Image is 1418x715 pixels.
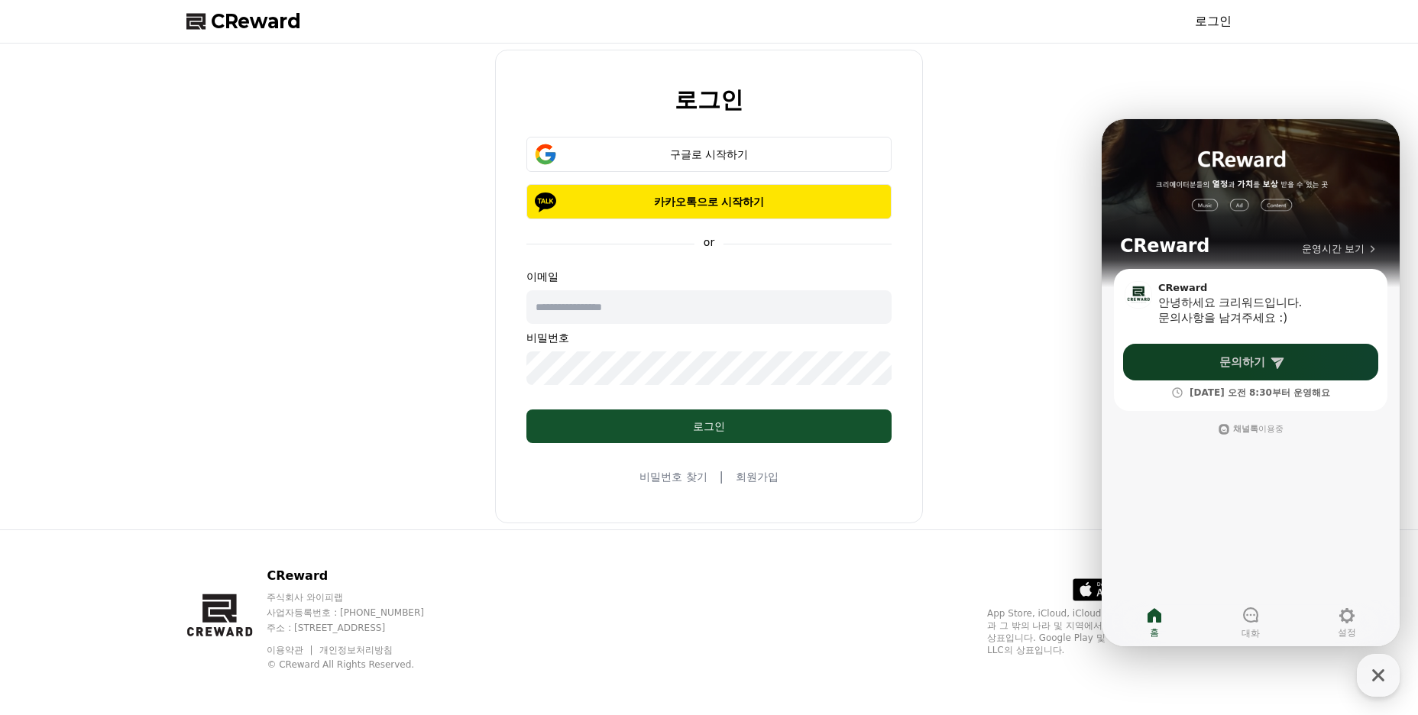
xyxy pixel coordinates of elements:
a: 이용약관 [267,645,315,655]
button: 카카오톡으로 시작하기 [526,184,892,219]
p: 주식회사 와이피랩 [267,591,453,603]
div: 로그인 [557,419,861,434]
button: 로그인 [526,409,892,443]
p: 비밀번호 [526,330,892,345]
a: 개인정보처리방침 [319,645,393,655]
span: CReward [211,9,301,34]
button: 구글로 시작하기 [526,137,892,172]
a: CReward [186,9,301,34]
h2: 로그인 [675,87,743,112]
span: | [720,467,724,486]
p: 사업자등록번호 : [PHONE_NUMBER] [267,607,453,619]
p: 이메일 [526,269,892,284]
a: 로그인 [1195,12,1232,31]
a: 회원가입 [736,469,779,484]
p: or [694,235,724,250]
p: CReward [267,567,453,585]
p: App Store, iCloud, iCloud Drive 및 iTunes Store는 미국과 그 밖의 나라 및 지역에서 등록된 Apple Inc.의 서비스 상표입니다. Goo... [987,607,1232,656]
iframe: Channel chat [1102,119,1400,646]
a: 비밀번호 찾기 [639,469,707,484]
p: 카카오톡으로 시작하기 [549,194,869,209]
p: 주소 : [STREET_ADDRESS] [267,622,453,634]
div: 구글로 시작하기 [549,147,869,162]
p: © CReward All Rights Reserved. [267,658,453,671]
